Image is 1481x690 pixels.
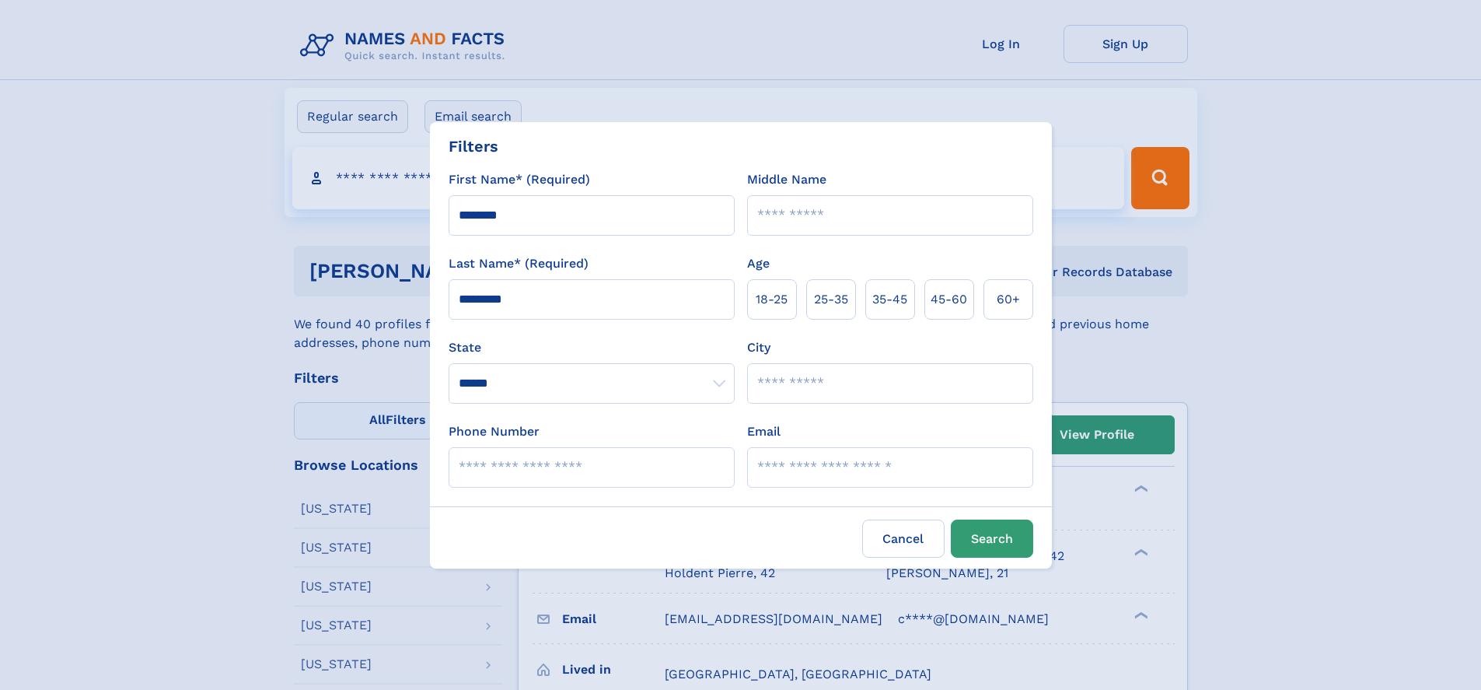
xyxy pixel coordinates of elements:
[449,135,498,158] div: Filters
[951,520,1033,558] button: Search
[931,290,967,309] span: 45‑60
[449,422,540,441] label: Phone Number
[862,520,945,558] label: Cancel
[997,290,1020,309] span: 60+
[449,170,590,189] label: First Name* (Required)
[814,290,848,309] span: 25‑35
[747,170,826,189] label: Middle Name
[756,290,788,309] span: 18‑25
[449,338,735,357] label: State
[747,254,770,273] label: Age
[747,422,781,441] label: Email
[747,338,770,357] label: City
[449,254,589,273] label: Last Name* (Required)
[872,290,907,309] span: 35‑45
